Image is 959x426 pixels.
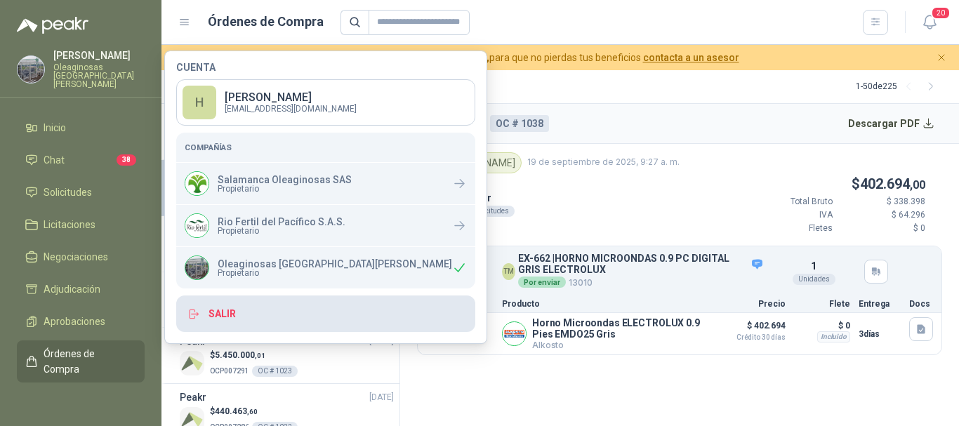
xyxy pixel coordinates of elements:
p: $ 338.398 [841,195,925,208]
p: Total Bruto [748,195,833,208]
span: Propietario [218,269,452,277]
p: Horno Microondas ELECTROLUX 0.9 Pies EMDO25 Gris [532,317,707,340]
span: Licitaciones [44,217,95,232]
img: Company Logo [503,322,526,345]
p: $ 0 [841,222,925,235]
span: Chat [44,152,65,168]
img: Logo peakr [17,17,88,34]
p: [EMAIL_ADDRESS][DOMAIN_NAME] [225,105,357,113]
span: Propietario [218,185,352,193]
a: Órdenes de Compra [17,340,145,382]
div: OC # 1038 [490,115,549,132]
a: Remisiones [17,388,145,415]
a: Negociaciones [17,244,145,270]
span: OCP007291 [210,367,249,375]
span: 402.694 [860,175,925,192]
p: $ 0 [794,317,850,334]
p: 13010 [518,275,763,290]
p: IVA [748,208,833,222]
p: $ [210,349,298,362]
h1: Órdenes de Compra [208,12,324,32]
span: ,01 [255,352,265,359]
span: ,60 [247,408,258,415]
a: Solicitudes [17,179,145,206]
p: Rio Fertil del Pacífico S.A.S. [218,217,345,227]
span: Solicitudes [44,185,92,200]
div: Incluido [817,331,850,342]
p: Oleaginosas [GEOGRAPHIC_DATA][PERSON_NAME] [53,63,145,88]
p: $ [748,173,925,195]
p: EX-662 | HORNO MICROONDAS 0.9 PC DIGITAL GRIS ELECTROLUX [518,253,763,275]
p: Alkosto [532,340,707,350]
p: $ 402.694 [715,317,786,341]
img: Company Logo [185,256,209,279]
p: $ [210,405,298,418]
span: 38 [117,154,136,166]
p: Entrega [859,300,901,308]
h3: Peakr [180,390,206,405]
p: 1 [811,258,816,274]
span: para que no pierdas tus beneficios [185,50,739,65]
p: Producto [502,300,707,308]
p: 3 días [859,326,901,342]
div: 1 - 50 de 225 [856,76,942,98]
span: Aprobaciones [44,314,105,329]
div: OC # 1023 [252,366,298,377]
span: 20 [931,6,951,20]
p: Fletes [748,222,833,235]
a: Company LogoSalamanca Oleaginosas SASPropietario [176,163,475,204]
p: Docs [909,300,933,308]
span: Inicio [44,120,66,135]
button: 20 [917,10,942,35]
span: 19 de septiembre de 2025, 9:27 a. m. [527,156,680,169]
a: contacta a un asesor [643,52,739,63]
span: Negociaciones [44,249,108,265]
span: 5.450.000 [215,350,265,360]
a: Inicio [17,114,145,141]
span: ,00 [910,178,925,192]
p: $ 64.296 [841,208,925,222]
span: Propietario [218,227,345,235]
p: Flete [794,300,850,308]
button: Cerrar [933,49,951,67]
a: Aprobaciones [17,308,145,335]
a: H[PERSON_NAME] [EMAIL_ADDRESS][DOMAIN_NAME] [176,79,475,126]
div: TM [502,263,515,280]
a: Licitaciones [17,211,145,238]
p: Salamanca Oleaginosas SAS [218,175,352,185]
h5: Compañías [185,141,467,154]
a: Adjudicación [17,276,145,302]
div: Company LogoOleaginosas [GEOGRAPHIC_DATA][PERSON_NAME]Propietario [176,247,475,288]
img: Company Logo [185,214,209,237]
span: 440.463 [215,406,258,416]
h4: Cuenta [176,62,475,72]
span: Adjudicación [44,281,100,297]
img: Company Logo [185,172,209,195]
a: Company LogoRio Fertil del Pacífico S.A.S.Propietario [176,205,475,246]
div: H [183,86,216,119]
button: Salir [176,295,475,332]
p: [PERSON_NAME] [53,51,145,60]
div: Unidades [793,274,835,285]
p: [PERSON_NAME] [225,92,357,103]
a: Peakr[DATE] Company Logo$5.450.000,01OCP007291OC # 1023 [180,333,394,378]
span: Crédito 30 días [715,334,786,341]
p: Oleaginosas [GEOGRAPHIC_DATA][PERSON_NAME] [218,259,452,269]
span: [DATE] [369,391,394,404]
img: Company Logo [180,351,204,375]
a: Chat38 [17,147,145,173]
span: Órdenes de Compra [44,346,131,377]
p: Precio [715,300,786,308]
button: Descargar PDF [840,109,943,138]
div: Por enviar [518,277,566,288]
img: Company Logo [18,56,44,83]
